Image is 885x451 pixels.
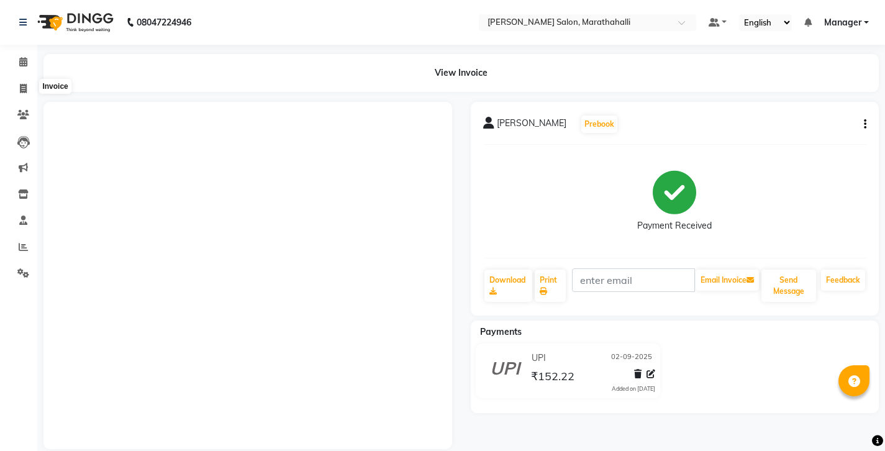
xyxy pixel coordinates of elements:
span: ₹152.22 [531,369,574,386]
span: Payments [480,326,522,337]
span: [PERSON_NAME] [497,117,566,134]
div: View Invoice [43,54,879,92]
b: 08047224946 [137,5,191,40]
input: enter email [572,268,695,292]
a: Print [535,270,566,302]
button: Prebook [581,116,617,133]
span: Manager [824,16,861,29]
img: logo [32,5,117,40]
span: UPI [532,352,546,365]
span: 02-09-2025 [611,352,652,365]
a: Feedback [821,270,865,291]
a: Download [484,270,532,302]
div: Payment Received [637,219,712,232]
button: Send Message [761,270,816,302]
iframe: chat widget [833,401,873,439]
div: Added on [DATE] [612,385,655,393]
button: Email Invoice [696,270,759,291]
div: Invoice [39,79,71,94]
